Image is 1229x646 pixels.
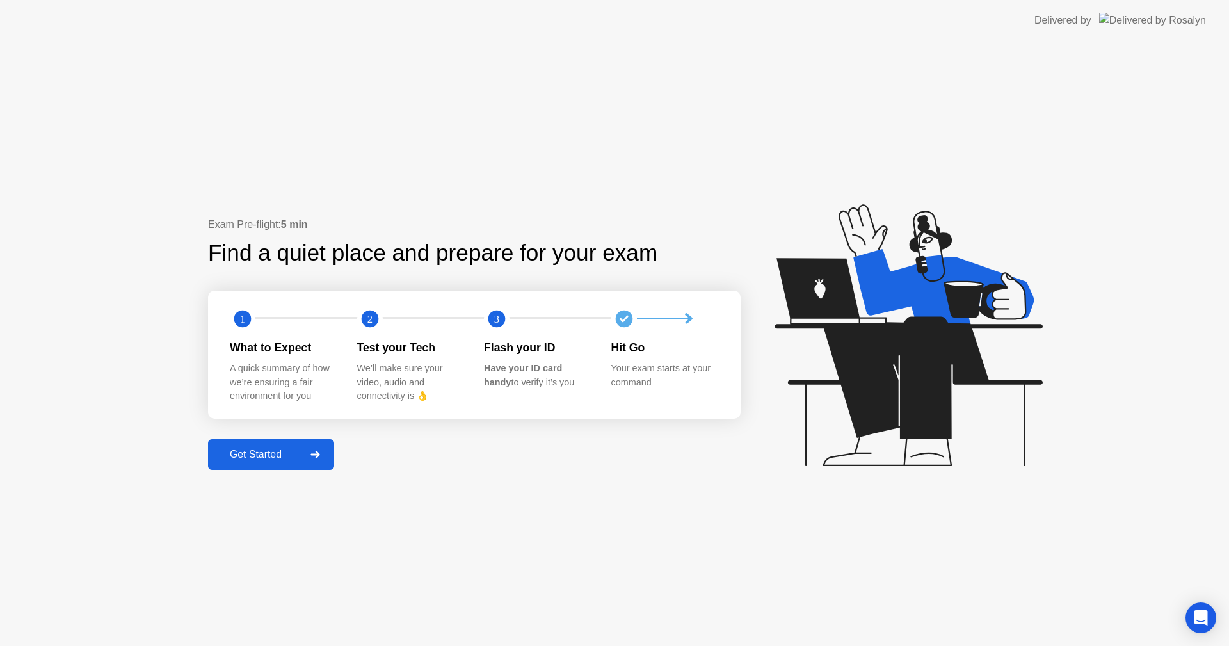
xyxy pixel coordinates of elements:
div: Test your Tech [357,339,464,356]
b: Have your ID card handy [484,363,562,387]
div: Exam Pre-flight: [208,217,741,232]
div: Find a quiet place and prepare for your exam [208,236,659,270]
div: Open Intercom Messenger [1185,602,1216,633]
div: Delivered by [1034,13,1091,28]
div: A quick summary of how we’re ensuring a fair environment for you [230,362,337,403]
div: Hit Go [611,339,718,356]
div: to verify it’s you [484,362,591,389]
text: 1 [240,312,245,325]
div: Your exam starts at your command [611,362,718,389]
text: 3 [494,312,499,325]
div: Get Started [212,449,300,460]
text: 2 [367,312,372,325]
div: Flash your ID [484,339,591,356]
img: Delivered by Rosalyn [1099,13,1206,28]
div: What to Expect [230,339,337,356]
div: We’ll make sure your video, audio and connectivity is 👌 [357,362,464,403]
b: 5 min [281,219,308,230]
button: Get Started [208,439,334,470]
